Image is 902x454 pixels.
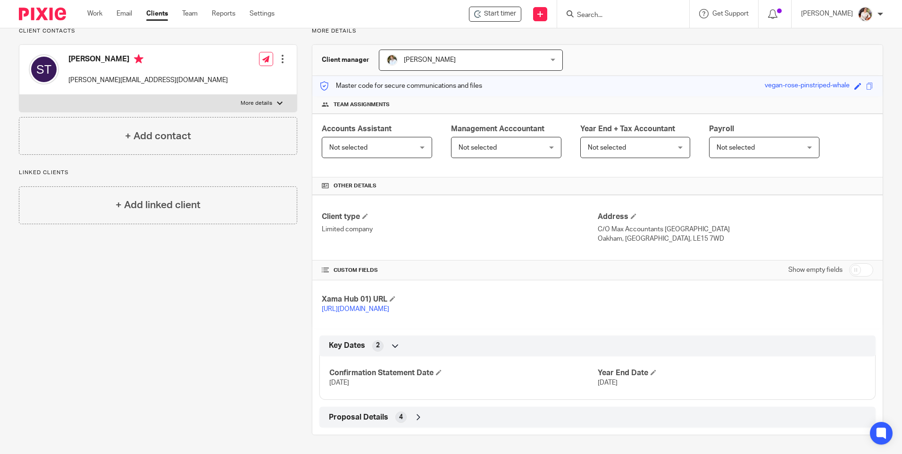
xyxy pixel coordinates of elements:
h4: CUSTOM FIELDS [322,267,597,274]
p: Oakham, [GEOGRAPHIC_DATA], LE15 7WD [598,234,873,244]
a: Email [117,9,132,18]
a: [URL][DOMAIN_NAME] [322,306,389,312]
span: [PERSON_NAME] [404,57,456,63]
span: Accounts Assistant [322,125,392,133]
input: Search [576,11,661,20]
a: Reports [212,9,235,18]
span: Team assignments [334,101,390,109]
span: Not selected [588,144,626,151]
span: Not selected [459,144,497,151]
a: Settings [250,9,275,18]
h4: Year End Date [598,368,866,378]
p: Linked clients [19,169,297,177]
span: Not selected [717,144,755,151]
p: Limited company [322,225,597,234]
div: vegan-rose-pinstriped-whale [765,81,850,92]
span: Management Acccountant [451,125,544,133]
p: C/O Max Accountants [GEOGRAPHIC_DATA] [598,225,873,234]
p: Master code for secure communications and files [319,81,482,91]
span: [DATE] [329,379,349,386]
h4: Confirmation Statement Date [329,368,597,378]
span: Proposal Details [329,412,388,422]
img: Kayleigh%20Henson.jpeg [858,7,873,22]
h3: Client manager [322,55,369,65]
span: Not selected [329,144,367,151]
img: svg%3E [29,54,59,84]
h4: Xama Hub 01) URL [322,294,597,304]
p: [PERSON_NAME][EMAIL_ADDRESS][DOMAIN_NAME] [68,76,228,85]
p: [PERSON_NAME] [801,9,853,18]
p: More details [241,100,272,107]
span: Key Dates [329,341,365,351]
img: sarah-royle.jpg [386,54,398,66]
span: [DATE] [598,379,618,386]
span: Payroll [709,125,734,133]
div: Melton Mowbray Property Limited [469,7,521,22]
a: Team [182,9,198,18]
h4: Client type [322,212,597,222]
h4: Address [598,212,873,222]
span: Get Support [712,10,749,17]
a: Work [87,9,102,18]
span: Other details [334,182,376,190]
span: 4 [399,412,403,422]
img: Pixie [19,8,66,20]
label: Show empty fields [788,265,843,275]
span: Start timer [484,9,516,19]
p: Client contacts [19,27,297,35]
a: Clients [146,9,168,18]
p: More details [312,27,883,35]
h4: + Add linked client [116,198,200,212]
span: Year End + Tax Accountant [580,125,675,133]
h4: + Add contact [125,129,191,143]
span: 2 [376,341,380,350]
h4: [PERSON_NAME] [68,54,228,66]
i: Primary [134,54,143,64]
